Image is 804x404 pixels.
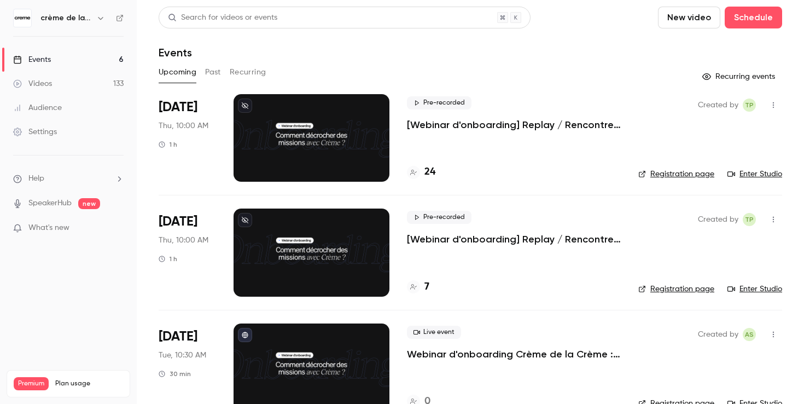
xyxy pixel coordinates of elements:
[159,120,208,131] span: Thu, 10:00 AM
[159,140,177,149] div: 1 h
[743,328,756,341] span: Alexandre Sutra
[407,280,429,295] a: 7
[159,255,177,263] div: 1 h
[28,173,44,184] span: Help
[13,54,51,65] div: Events
[407,233,621,246] a: [Webinar d'onboarding] Replay / Rencontre avec la communauté
[159,213,197,230] span: [DATE]
[727,284,782,295] a: Enter Studio
[159,46,192,59] h1: Events
[698,213,738,226] span: Created by
[658,7,720,28] button: New video
[13,126,57,137] div: Settings
[159,370,191,378] div: 30 min
[13,78,52,89] div: Videos
[698,328,738,341] span: Created by
[697,68,782,85] button: Recurring events
[698,99,738,112] span: Created by
[424,280,429,295] h4: 7
[407,326,461,339] span: Live event
[14,9,31,27] img: crème de la crème
[159,99,197,116] span: [DATE]
[110,223,124,233] iframe: Noticeable Trigger
[28,198,72,209] a: SpeakerHub
[745,99,754,112] span: TP
[13,102,62,113] div: Audience
[55,379,123,388] span: Plan usage
[407,118,621,131] a: [Webinar d'onboarding] Replay / Rencontre avec la communauté
[743,99,756,112] span: Timothée Popelier
[159,328,197,345] span: [DATE]
[159,94,216,182] div: Aug 14 Thu, 10:00 AM (Europe/Paris)
[78,198,100,209] span: new
[407,165,435,180] a: 24
[159,350,206,361] span: Tue, 10:30 AM
[205,64,221,81] button: Past
[727,169,782,180] a: Enter Studio
[159,209,216,296] div: Aug 21 Thu, 10:00 AM (Europe/Paris)
[638,169,714,180] a: Registration page
[407,211,471,224] span: Pre-recorded
[424,165,435,180] h4: 24
[159,64,196,81] button: Upcoming
[745,328,754,341] span: AS
[28,222,69,234] span: What's new
[13,173,124,184] li: help-dropdown-opener
[230,64,266,81] button: Recurring
[407,348,621,361] a: Webinar d'onboarding Crème de la Crème : [PERSON_NAME] & Q&A par [PERSON_NAME]
[159,235,208,246] span: Thu, 10:00 AM
[743,213,756,226] span: Timothée Popelier
[168,12,277,24] div: Search for videos or events
[638,284,714,295] a: Registration page
[407,96,471,109] span: Pre-recorded
[745,213,754,226] span: TP
[725,7,782,28] button: Schedule
[14,377,49,390] span: Premium
[40,13,92,24] h6: crème de la crème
